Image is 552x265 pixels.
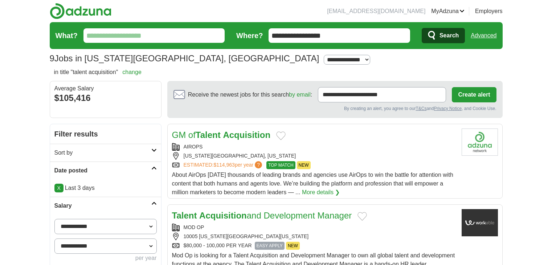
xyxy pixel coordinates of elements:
div: [US_STATE][GEOGRAPHIC_DATA], [US_STATE] [172,152,456,160]
strong: Talent [196,130,221,140]
div: By creating an alert, you agree to our and , and Cookie Use. [173,105,496,112]
span: NEW [297,161,311,169]
h2: Date posted [54,166,151,175]
span: About AirOps [DATE] thousands of leading brands and agencies use AirOps to win the battle for att... [172,172,453,195]
span: $114,963 [213,162,234,168]
strong: Talent [172,211,197,220]
a: Sort by [50,144,161,162]
a: by email [289,91,311,98]
a: change [122,69,142,75]
strong: Acquisition [199,211,247,220]
img: Company logo [462,209,498,236]
span: ? [255,161,262,168]
a: Date posted [50,162,161,179]
button: Add to favorite jobs [357,212,367,221]
h2: Filter results [50,124,161,144]
div: per year [54,254,157,262]
span: NEW [286,242,300,250]
div: Average Salary [54,86,157,91]
label: Where? [236,30,263,41]
strong: Acquisition [223,130,270,140]
a: T&Cs [416,106,426,111]
div: MOD OP [172,224,456,231]
span: 9 [50,52,54,65]
a: Salary [50,197,161,215]
h2: in title "talent acquisition" [54,68,142,77]
div: $105,416 [54,91,157,105]
a: ESTIMATED:$114,963per year? [184,161,264,169]
li: [EMAIL_ADDRESS][DOMAIN_NAME] [327,7,425,16]
a: Employers [475,7,503,16]
img: Adzuna logo [50,3,111,19]
button: Create alert [452,87,496,102]
a: More details ❯ [302,188,340,197]
h1: Jobs in [US_STATE][GEOGRAPHIC_DATA], [GEOGRAPHIC_DATA] [50,53,319,63]
div: 10005 [US_STATE][GEOGRAPHIC_DATA][US_STATE] [172,233,456,240]
h2: Sort by [54,148,151,157]
span: TOP MATCH [266,161,295,169]
h2: Salary [54,201,151,210]
a: Privacy Notice [434,106,462,111]
button: Add to favorite jobs [276,131,286,140]
a: GM ofTalent Acquisition [172,130,271,140]
div: AIROPS [172,143,456,151]
a: Advanced [471,28,496,43]
div: $80,000 - 100,000 PER YEAR [172,242,456,250]
a: Talent Acquisitionand Development Manager [172,211,352,220]
a: X [54,184,64,192]
span: Receive the newest jobs for this search : [188,90,312,99]
label: What? [56,30,78,41]
button: Search [422,28,465,43]
span: Search [439,28,459,43]
span: EASY APPLY [255,242,285,250]
img: Company logo [462,129,498,156]
a: MyAdzuna [431,7,465,16]
p: Last 3 days [54,184,157,192]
